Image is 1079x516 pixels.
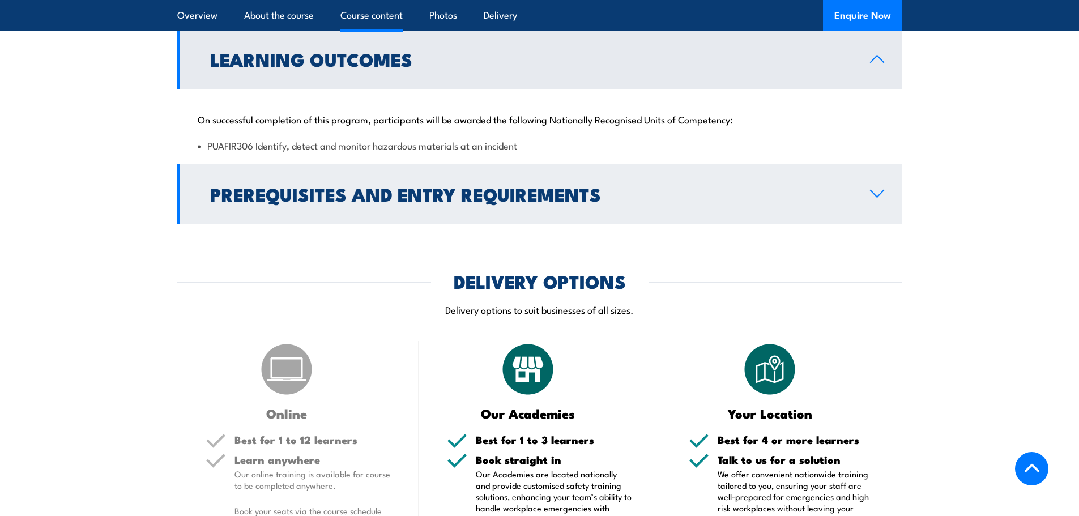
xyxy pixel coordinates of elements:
a: Learning Outcomes [177,29,902,89]
h2: DELIVERY OPTIONS [454,273,626,289]
h3: Our Academies [447,407,609,420]
h5: Best for 1 to 3 learners [476,434,632,445]
h5: Talk to us for a solution [718,454,874,465]
p: On successful completion of this program, participants will be awarded the following Nationally R... [198,113,882,125]
h5: Learn anywhere [234,454,391,465]
h5: Best for 1 to 12 learners [234,434,391,445]
p: Delivery options to suit businesses of all sizes. [177,303,902,316]
li: PUAFIR306 Identify, detect and monitor hazardous materials at an incident [198,139,882,152]
a: Prerequisites and Entry Requirements [177,164,902,224]
h2: Prerequisites and Entry Requirements [210,186,852,202]
p: Our online training is available for course to be completed anywhere. [234,468,391,491]
h2: Learning Outcomes [210,51,852,67]
h5: Book straight in [476,454,632,465]
h5: Best for 4 or more learners [718,434,874,445]
h3: Online [206,407,368,420]
h3: Your Location [689,407,851,420]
